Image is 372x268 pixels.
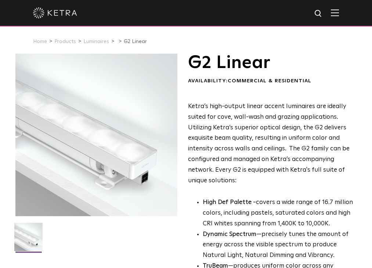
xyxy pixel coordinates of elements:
img: ketra-logo-2019-white [33,7,77,18]
a: Home [33,39,47,44]
span: Commercial & Residential [228,78,311,83]
div: Availability: [188,78,354,85]
img: Hamburger%20Nav.svg [331,9,339,16]
img: G2-Linear-2021-Web-Square [14,223,43,257]
strong: High Def Palette - [203,199,256,206]
li: —precisely tunes the amount of energy across the visible spectrum to produce Natural Light, Natur... [203,229,354,261]
a: Products [54,39,76,44]
p: Ketra’s high-output linear accent luminaires are ideally suited for cove, wall-wash and grazing a... [188,101,354,186]
a: Luminaires [83,39,109,44]
strong: Dynamic Spectrum [203,231,256,237]
h1: G2 Linear [188,54,354,72]
a: G2 Linear [124,39,147,44]
img: search icon [314,9,323,18]
p: covers a wide range of 16.7 million colors, including pastels, saturated colors and high CRI whit... [203,197,354,229]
